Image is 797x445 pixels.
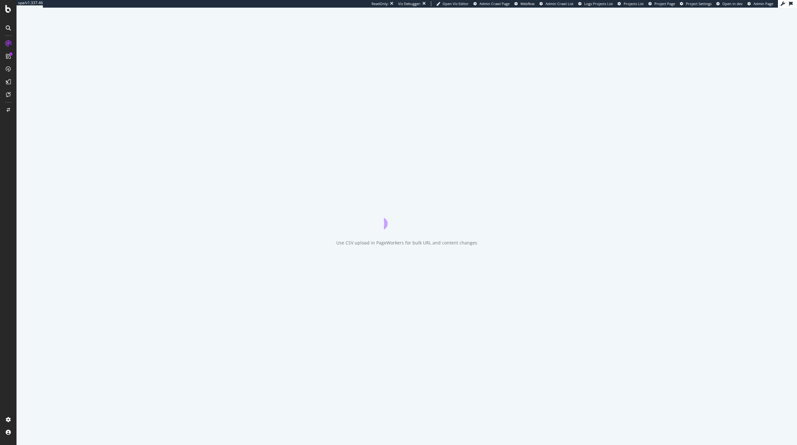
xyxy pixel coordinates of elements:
a: Admin Crawl Page [473,1,510,6]
div: ReadOnly: [372,1,389,6]
span: Project Page [654,1,675,6]
a: Open in dev [716,1,743,6]
span: Admin Crawl Page [479,1,510,6]
span: Projects List [624,1,644,6]
a: Projects List [618,1,644,6]
span: Open Viz Editor [443,1,469,6]
span: Webflow [520,1,535,6]
div: animation [384,207,430,229]
a: Admin Page [747,1,773,6]
span: Admin Page [753,1,773,6]
a: Open Viz Editor [436,1,469,6]
div: Viz Debugger: [398,1,421,6]
span: Open in dev [722,1,743,6]
a: Project Page [648,1,675,6]
span: Project Settings [686,1,712,6]
a: Project Settings [680,1,712,6]
div: Use CSV upload in PageWorkers for bulk URL and content changes [336,240,477,246]
a: Webflow [514,1,535,6]
span: Admin Crawl List [546,1,573,6]
span: Logs Projects List [584,1,613,6]
a: Logs Projects List [578,1,613,6]
a: Admin Crawl List [539,1,573,6]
